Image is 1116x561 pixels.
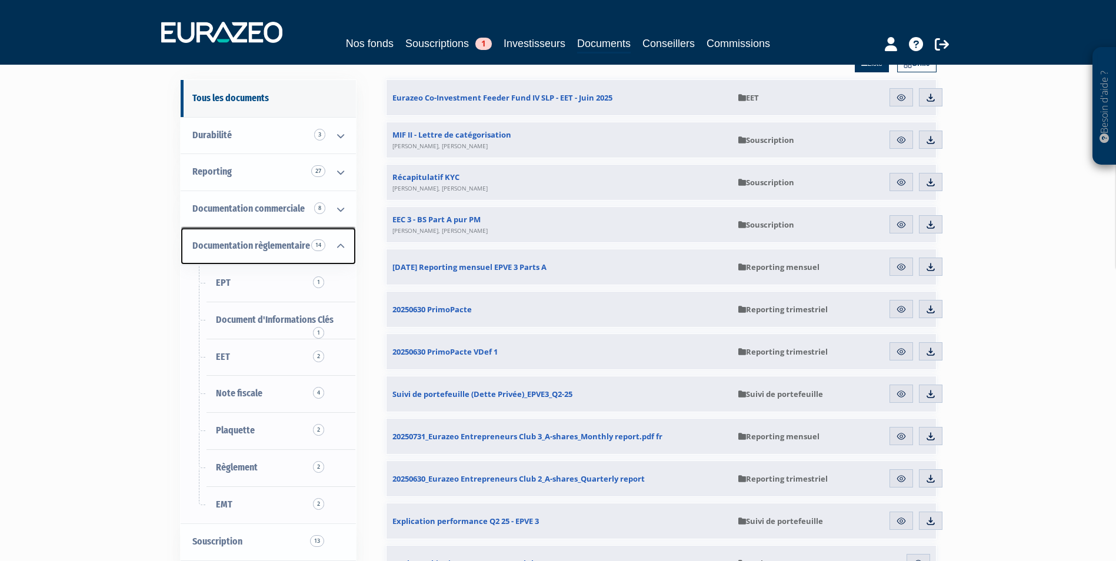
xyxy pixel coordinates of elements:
[346,35,394,52] a: Nos fonds
[181,265,356,302] a: EPT1
[216,351,230,362] span: EET
[392,92,612,103] span: Eurazeo Co-Investment Feeder Fund IV SLP - EET - Juin 2025
[181,412,356,449] a: Plaquette2
[216,388,262,399] span: Note fiscale
[392,516,539,526] span: Explication performance Q2 25 - EPVE 3
[738,304,828,315] span: Reporting trimestriel
[216,462,258,473] span: Règlement
[392,262,547,272] span: [DATE] Reporting mensuel EPVE 3 Parts A
[896,135,907,145] img: eye.svg
[896,92,907,103] img: eye.svg
[392,304,472,315] span: 20250630 PrimoPacte
[392,389,572,399] span: Suivi de portefeuille (Dette Privée)_EPVE3_Q2-25
[405,35,492,52] a: Souscriptions1
[707,35,770,52] a: Commissions
[925,431,936,442] img: download.svg
[192,129,232,141] span: Durabilité
[392,431,662,442] span: 20250731_Eurazeo Entrepreneurs Club 3_A-shares_Monthly report.pdf fr
[192,166,232,177] span: Reporting
[313,498,324,510] span: 2
[216,277,231,288] span: EPT
[181,302,356,339] a: Document d'Informations Clés1
[738,431,819,442] span: Reporting mensuel
[392,346,498,357] span: 20250630 PrimoPacte VDef 1
[896,219,907,230] img: eye.svg
[181,449,356,486] a: Règlement2
[925,135,936,145] img: download.svg
[387,461,732,496] a: 20250630_Eurazeo Entrepreneurs Club 2_A-shares_Quarterly report
[738,177,794,188] span: Souscription
[896,177,907,188] img: eye.svg
[192,240,310,251] span: Documentation règlementaire
[314,129,325,141] span: 3
[313,387,324,399] span: 4
[738,219,794,230] span: Souscription
[311,239,325,251] span: 14
[738,346,828,357] span: Reporting trimestriel
[392,473,645,484] span: 20250630_Eurazeo Entrepreneurs Club 2_A-shares_Quarterly report
[738,262,819,272] span: Reporting mensuel
[392,172,488,193] span: Récapitulatif KYC
[925,219,936,230] img: download.svg
[387,376,732,412] a: Suivi de portefeuille (Dette Privée)_EPVE3_Q2-25
[738,473,828,484] span: Reporting trimestriel
[738,389,823,399] span: Suivi de portefeuille
[387,292,732,327] a: 20250630 PrimoPacte
[392,129,511,151] span: MIF II - Lettre de catégorisation
[504,35,565,52] a: Investisseurs
[314,202,325,214] span: 8
[216,499,232,510] span: EMT
[181,486,356,523] a: EMT2
[161,22,282,43] img: 1732889491-logotype_eurazeo_blanc_rvb.png
[387,334,732,369] a: 20250630 PrimoPacte VDef 1
[181,375,356,412] a: Note fiscale4
[925,346,936,357] img: download.svg
[181,117,356,154] a: Durabilité 3
[896,431,907,442] img: eye.svg
[313,276,324,288] span: 1
[925,389,936,399] img: download.svg
[387,419,732,454] a: 20250731_Eurazeo Entrepreneurs Club 3_A-shares_Monthly report.pdf fr
[1098,54,1111,159] p: Besoin d'aide ?
[642,35,695,52] a: Conseillers
[313,461,324,473] span: 2
[192,536,242,547] span: Souscription
[387,207,732,242] a: EEC 3 - BS Part A pur PM[PERSON_NAME], [PERSON_NAME]
[738,92,759,103] span: EET
[181,228,356,265] a: Documentation règlementaire 14
[313,327,324,339] span: 1
[392,226,488,235] span: [PERSON_NAME], [PERSON_NAME]
[925,177,936,188] img: download.svg
[181,339,356,376] a: EET2
[313,424,324,436] span: 2
[925,516,936,526] img: download.svg
[181,80,356,117] a: Tous les documents
[310,535,324,547] span: 13
[577,35,631,54] a: Documents
[896,389,907,399] img: eye.svg
[475,38,492,50] span: 1
[738,516,823,526] span: Suivi de portefeuille
[925,473,936,484] img: download.svg
[738,135,794,145] span: Souscription
[387,80,732,115] a: Eurazeo Co-Investment Feeder Fund IV SLP - EET - Juin 2025
[392,214,488,235] span: EEC 3 - BS Part A pur PM
[181,191,356,228] a: Documentation commerciale 8
[192,203,305,214] span: Documentation commerciale
[896,346,907,357] img: eye.svg
[896,262,907,272] img: eye.svg
[181,153,356,191] a: Reporting 27
[311,165,325,177] span: 27
[216,425,255,436] span: Plaquette
[181,523,356,560] a: Souscription13
[896,516,907,526] img: eye.svg
[925,262,936,272] img: download.svg
[387,503,732,539] a: Explication performance Q2 25 - EPVE 3
[387,249,732,285] a: [DATE] Reporting mensuel EPVE 3 Parts A
[392,142,488,150] span: [PERSON_NAME], [PERSON_NAME]
[216,314,334,325] span: Document d'Informations Clés
[896,473,907,484] img: eye.svg
[925,92,936,103] img: download.svg
[387,122,732,158] a: MIF II - Lettre de catégorisation[PERSON_NAME], [PERSON_NAME]
[925,304,936,315] img: download.svg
